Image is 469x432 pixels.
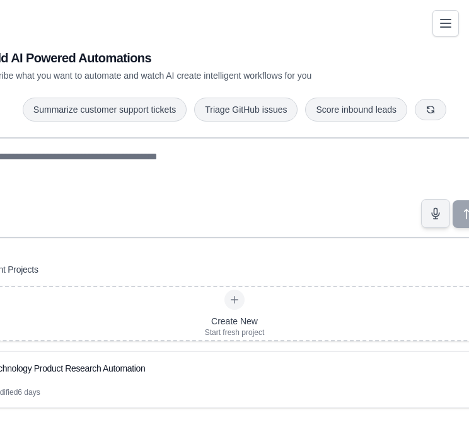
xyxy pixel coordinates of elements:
[23,98,187,122] button: Summarize customer support tickets
[406,372,469,432] iframe: Chat Widget
[305,98,407,122] button: Score inbound leads
[194,98,298,122] button: Triage GitHub issues
[205,315,265,327] div: Create New
[406,372,469,432] div: Widget de chat
[421,199,450,228] button: Click to speak your automation idea
[415,99,446,120] button: Get new suggestions
[432,10,459,37] button: Toggle navigation
[205,327,265,338] div: Start fresh project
